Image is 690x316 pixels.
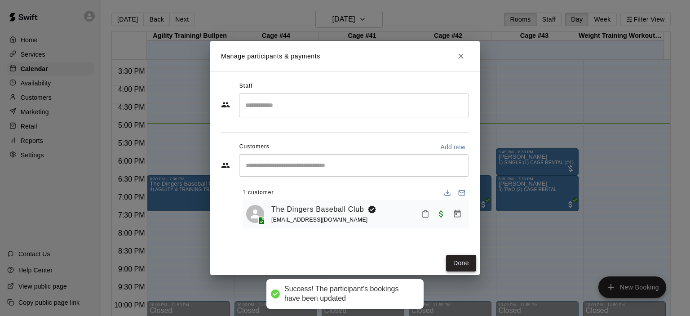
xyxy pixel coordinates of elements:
button: Download list [440,186,455,200]
button: Email participants [455,186,469,200]
a: The Dingers Baseball Club [271,204,364,215]
button: Add new [437,140,469,154]
p: Manage participants & payments [221,52,320,61]
svg: Staff [221,100,230,109]
button: Mark attendance [418,206,433,222]
svg: Customers [221,161,230,170]
div: Success! The participant's bookings have been updated [284,285,415,303]
span: 1 customer [243,186,274,200]
svg: Booking Owner [367,205,376,214]
button: Manage bookings & payment [449,206,465,222]
button: Close [453,48,469,64]
span: Customers [239,140,270,154]
div: Start typing to search customers... [239,154,469,177]
span: Waived payment [433,210,449,218]
p: Add new [440,142,465,151]
span: [EMAIL_ADDRESS][DOMAIN_NAME] [271,217,368,223]
button: Done [446,255,476,271]
span: Staff [239,79,252,93]
div: The Dingers Baseball Club [246,205,264,223]
div: Search staff [239,93,469,117]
